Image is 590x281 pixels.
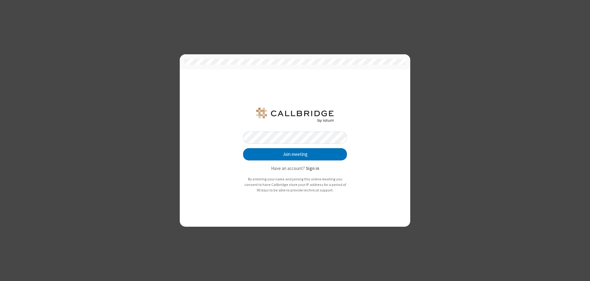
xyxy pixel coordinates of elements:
p: Have an account? [243,165,347,172]
button: Join meeting [243,148,347,160]
img: QA Selenium DO NOT DELETE OR CHANGE [255,108,335,122]
p: By entering your name and joining this online meeting you consent to have Callbridge store your I... [243,176,347,193]
strong: Sign in [306,165,319,171]
button: Sign in [306,165,319,172]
